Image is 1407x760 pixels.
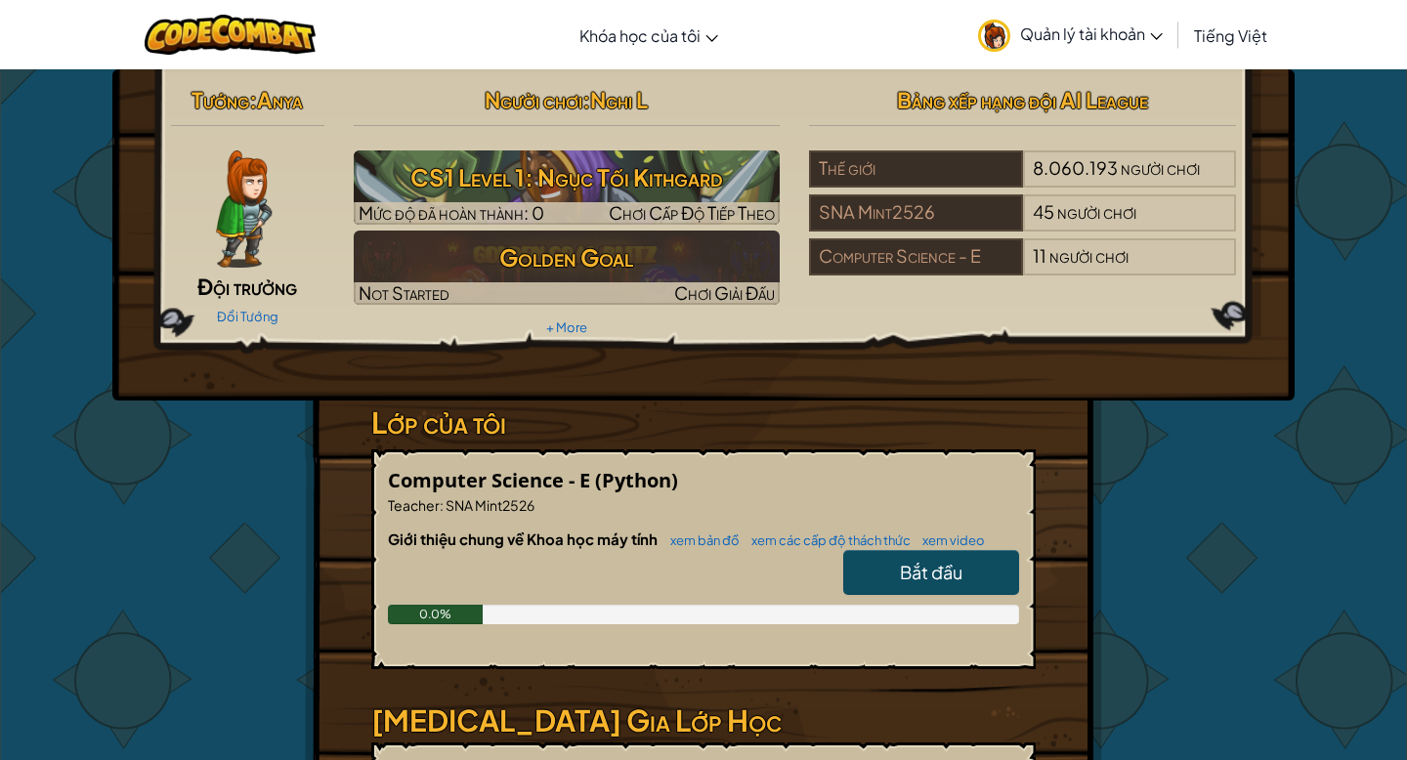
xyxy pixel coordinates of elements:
span: : [249,86,257,113]
a: Khóa học của tôi [570,9,728,62]
a: xem video [913,532,985,548]
span: Bảng xếp hạng đội AI League [897,86,1148,113]
span: Tướng [192,86,249,113]
span: Bắt đầu [900,561,962,583]
div: Computer Science - E [809,238,1022,275]
span: Chơi Giải Đấu [674,281,775,304]
a: Thế giới8.060.193người chơi [809,169,1236,191]
span: Anya [257,86,303,113]
h3: [MEDICAL_DATA] Gia Lớp Học [371,698,1036,742]
a: Đổi Tướng [217,309,278,324]
span: người chơi [1057,200,1136,223]
a: Golden GoalNot StartedChơi Giải Đấu [354,231,781,305]
span: Nghi L [590,86,648,113]
img: captain-pose.png [216,150,272,268]
span: : [582,86,590,113]
img: CodeCombat logo [145,15,316,55]
img: Golden Goal [354,231,781,305]
a: + More [546,319,587,335]
h3: Lớp của tôi [371,401,1036,444]
span: 8.060.193 [1033,156,1118,179]
span: người chơi [1049,244,1129,267]
span: Người chơi [485,86,582,113]
span: 11 [1033,244,1046,267]
a: SNA Mint252645người chơi [809,213,1236,235]
div: Thế giới [809,150,1022,188]
span: Tiếng Việt [1194,25,1267,46]
a: Computer Science - E11người chơi [809,257,1236,279]
span: Not Started [359,281,449,304]
span: 45 [1033,200,1054,223]
span: Computer Science - E [388,467,595,493]
span: Quản lý tài khoản [1020,23,1163,44]
span: người chơi [1121,156,1200,179]
span: Đội trưởng [197,273,297,300]
a: xem các cấp độ thách thức [742,532,911,548]
span: Chơi Cấp Độ Tiếp Theo [609,201,775,224]
a: xem bản đồ [661,532,740,548]
span: SNA Mint2526 [444,496,534,514]
h3: CS1 Level 1: Ngục Tối Kithgard [354,155,781,199]
img: avatar [978,20,1010,52]
span: Giới thiệu chung về Khoa học máy tính [388,529,661,548]
a: Chơi Cấp Độ Tiếp Theo [354,150,781,225]
a: Quản lý tài khoản [968,4,1172,65]
div: SNA Mint2526 [809,194,1022,232]
span: : [440,496,444,514]
a: Tiếng Việt [1184,9,1277,62]
span: Teacher [388,496,440,514]
h3: Golden Goal [354,235,781,279]
span: (Python) [595,467,678,493]
img: CS1 Level 1: Ngục Tối Kithgard [354,150,781,225]
div: 0.0% [388,605,483,624]
span: Mức độ đã hoàn thành: 0 [359,201,544,224]
span: Khóa học của tôi [579,25,701,46]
